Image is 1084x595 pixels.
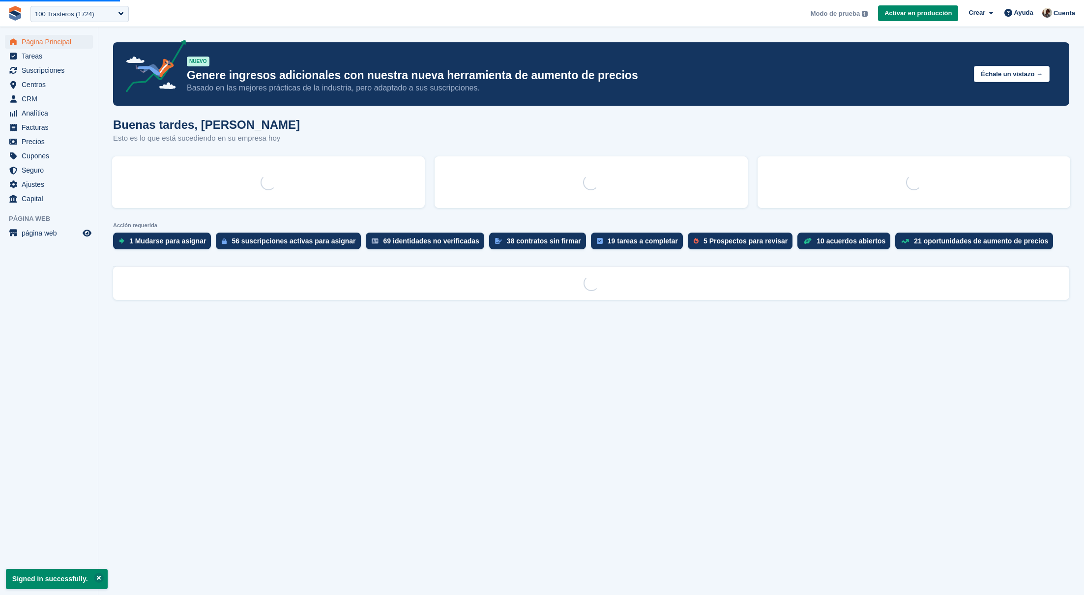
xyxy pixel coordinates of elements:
[507,237,581,245] div: 38 contratos sin firmar
[8,6,23,21] img: stora-icon-8386f47178a22dfd0bd8f6a31ec36ba5ce8667c1dd55bd0f319d3a0aa187defe.svg
[383,237,479,245] div: 69 identidades no verificadas
[817,237,885,245] div: 10 acuerdos abiertos
[495,238,502,244] img: contract_signature_icon-13c848040528278c33f63329250d36e43548de30e8caae1d1a13099fd9432cc5.svg
[22,63,81,77] span: Suscripciones
[22,163,81,177] span: Seguro
[5,178,93,191] a: menu
[129,237,206,245] div: 1 Mudarse para asignar
[597,238,603,244] img: task-75834270c22a3079a89374b754ae025e5fb1db73e45f91037f5363f120a921f8.svg
[803,238,812,244] img: deal-1b604bf984904fb50ccaf53a9ad4b4a5d6e5aea283cecdc64d6e3604feb123c2.svg
[703,237,788,245] div: 5 Prospectos para revisar
[878,5,958,22] a: Activar en producción
[187,68,966,83] p: Genere ingresos adicionales con nuestra nueva herramienta de aumento de precios
[895,233,1058,254] a: 21 oportunidades de aumento de precios
[113,118,300,131] h1: Buenas tardes, [PERSON_NAME]
[372,238,379,244] img: verify_identity-adf6edd0f0f0b5bbfe63781bf79b02c33cf7c696d77639b501bdc392416b5a36.svg
[5,192,93,206] a: menu
[6,569,108,589] p: Signed in successfully.
[489,233,591,254] a: 38 contratos sin firmar
[113,133,300,144] p: Esto es lo que está sucediendo en su empresa hoy
[5,149,93,163] a: menu
[811,9,860,19] span: Modo de prueba
[1042,8,1052,18] img: Patrick Blanc
[22,178,81,191] span: Ajustes
[5,106,93,120] a: menu
[608,237,678,245] div: 19 tareas a completar
[9,214,98,224] span: Página web
[5,163,93,177] a: menu
[22,149,81,163] span: Cupones
[22,226,81,240] span: página web
[884,8,952,18] span: Activar en producción
[35,9,94,19] div: 100 Trasteros (1724)
[222,238,227,244] img: active_subscription_to_allocate_icon-d502201f5373d7db506a760aba3b589e785aa758c864c3986d89f69b8ff3...
[119,238,124,244] img: move_ins_to_allocate_icon-fdf77a2bb77ea45bf5b3d319d69a93e2d87916cf1d5bf7949dd705db3b84f3ca.svg
[1014,8,1033,18] span: Ayuda
[5,120,93,134] a: menu
[22,120,81,134] span: Facturas
[187,57,209,66] div: NUEVO
[694,238,699,244] img: prospect-51fa495bee0391a8d652442698ab0144808aea92771e9ea1ae160a38d050c398.svg
[968,8,985,18] span: Crear
[5,63,93,77] a: menu
[81,227,93,239] a: Vista previa de la tienda
[22,92,81,106] span: CRM
[22,135,81,149] span: Precios
[22,192,81,206] span: Capital
[5,226,93,240] a: menú
[117,40,186,96] img: price-adjustments-announcement-icon-8257ccfd72463d97f412b2fc003d46551f7dbcb40ab6d574587a9cd5c0d94...
[216,233,365,254] a: 56 suscripciones activas para asignar
[688,233,797,254] a: 5 Prospectos para revisar
[5,35,93,49] a: menu
[22,35,81,49] span: Página Principal
[5,49,93,63] a: menu
[901,239,909,243] img: price_increase_opportunities-93ffe204e8149a01c8c9dc8f82e8f89637d9d84a8eef4429ea346261dce0b2c0.svg
[113,222,1069,229] p: Acción requerida
[22,78,81,91] span: Centros
[862,11,868,17] img: icon-info-grey-7440780725fd019a000dd9b08b2336e03edf1995a4989e88bcd33f0948082b44.svg
[797,233,895,254] a: 10 acuerdos abiertos
[1054,8,1075,18] span: Cuenta
[974,66,1050,82] button: Échale un vistazo →
[22,49,81,63] span: Tareas
[5,92,93,106] a: menu
[113,233,216,254] a: 1 Mudarse para asignar
[914,237,1048,245] div: 21 oportunidades de aumento de precios
[5,78,93,91] a: menu
[591,233,688,254] a: 19 tareas a completar
[187,83,966,93] p: Basado en las mejores prácticas de la industria, pero adaptado a sus suscripciones.
[366,233,489,254] a: 69 identidades no verificadas
[232,237,355,245] div: 56 suscripciones activas para asignar
[5,135,93,149] a: menu
[22,106,81,120] span: Analítica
